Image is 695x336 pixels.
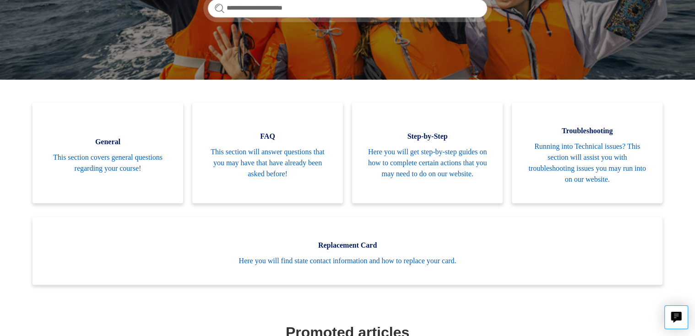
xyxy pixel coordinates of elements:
[46,240,649,251] span: Replacement Card
[206,131,329,142] span: FAQ
[46,255,649,266] span: Here you will find state contact information and how to replace your card.
[206,146,329,179] span: This section will answer questions that you may have that have already been asked before!
[512,103,662,203] a: Troubleshooting Running into Technical issues? This section will assist you with troubleshooting ...
[366,131,489,142] span: Step-by-Step
[33,217,662,285] a: Replacement Card Here you will find state contact information and how to replace your card.
[526,125,649,136] span: Troubleshooting
[46,136,169,147] span: General
[192,103,343,203] a: FAQ This section will answer questions that you may have that have already been asked before!
[33,103,183,203] a: General This section covers general questions regarding your course!
[46,152,169,174] span: This section covers general questions regarding your course!
[366,146,489,179] span: Here you will get step-by-step guides on how to complete certain actions that you may need to do ...
[664,305,688,329] button: Live chat
[526,141,649,185] span: Running into Technical issues? This section will assist you with troubleshooting issues you may r...
[352,103,503,203] a: Step-by-Step Here you will get step-by-step guides on how to complete certain actions that you ma...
